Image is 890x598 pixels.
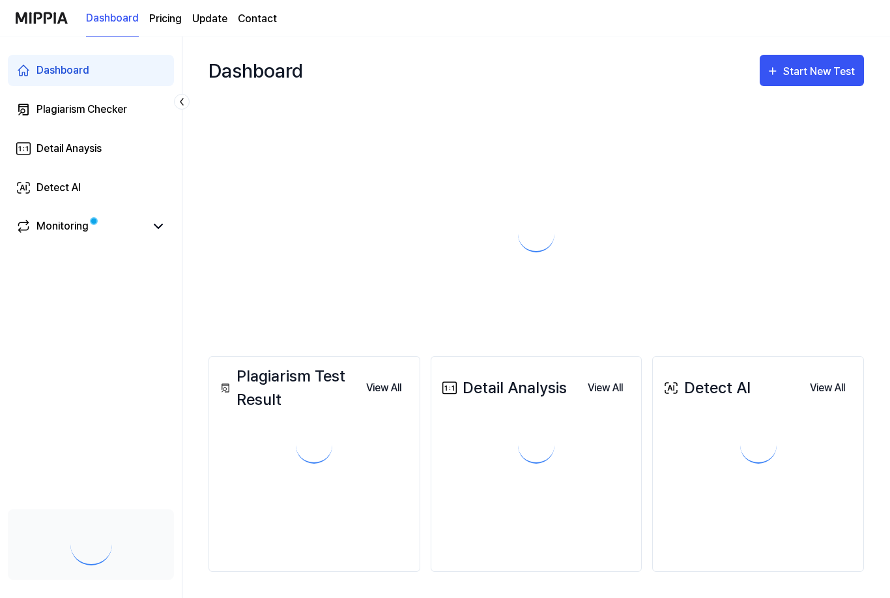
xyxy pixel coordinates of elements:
[192,11,227,27] a: Update
[8,55,174,86] a: Dashboard
[783,63,857,80] div: Start New Test
[149,11,182,27] a: Pricing
[356,374,412,401] a: View All
[36,141,102,157] div: Detail Anaysis
[208,50,303,91] div: Dashboard
[799,375,855,401] button: View All
[760,55,864,86] button: Start New Test
[8,94,174,125] a: Plagiarism Checker
[661,376,751,400] div: Detect AI
[577,374,633,401] a: View All
[577,375,633,401] button: View All
[86,1,139,37] a: Dashboard
[36,218,89,234] div: Monitoring
[217,365,356,411] div: Plagiarism Test Result
[799,374,855,401] a: View All
[16,218,145,234] a: Monitoring
[8,172,174,203] a: Detect AI
[238,11,277,27] a: Contact
[36,102,127,117] div: Plagiarism Checker
[8,133,174,164] a: Detail Anaysis
[36,180,81,196] div: Detect AI
[356,375,412,401] button: View All
[439,376,567,400] div: Detail Analysis
[36,63,89,78] div: Dashboard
